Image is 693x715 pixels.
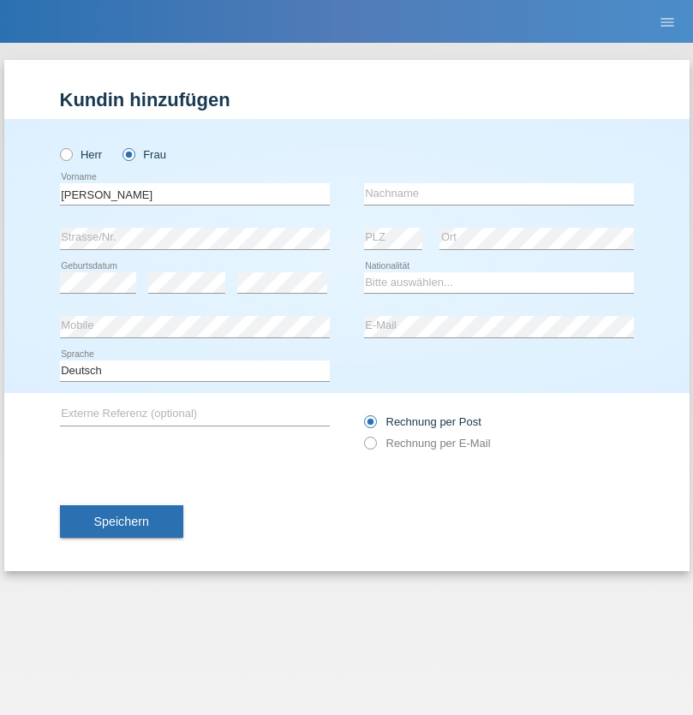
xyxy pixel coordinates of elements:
[122,148,134,159] input: Frau
[122,148,166,161] label: Frau
[364,415,481,428] label: Rechnung per Post
[364,437,491,450] label: Rechnung per E-Mail
[60,505,183,538] button: Speichern
[94,515,149,528] span: Speichern
[60,89,634,110] h1: Kundin hinzufügen
[364,437,375,458] input: Rechnung per E-Mail
[60,148,103,161] label: Herr
[60,148,71,159] input: Herr
[650,16,684,27] a: menu
[659,14,676,31] i: menu
[364,415,375,437] input: Rechnung per Post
